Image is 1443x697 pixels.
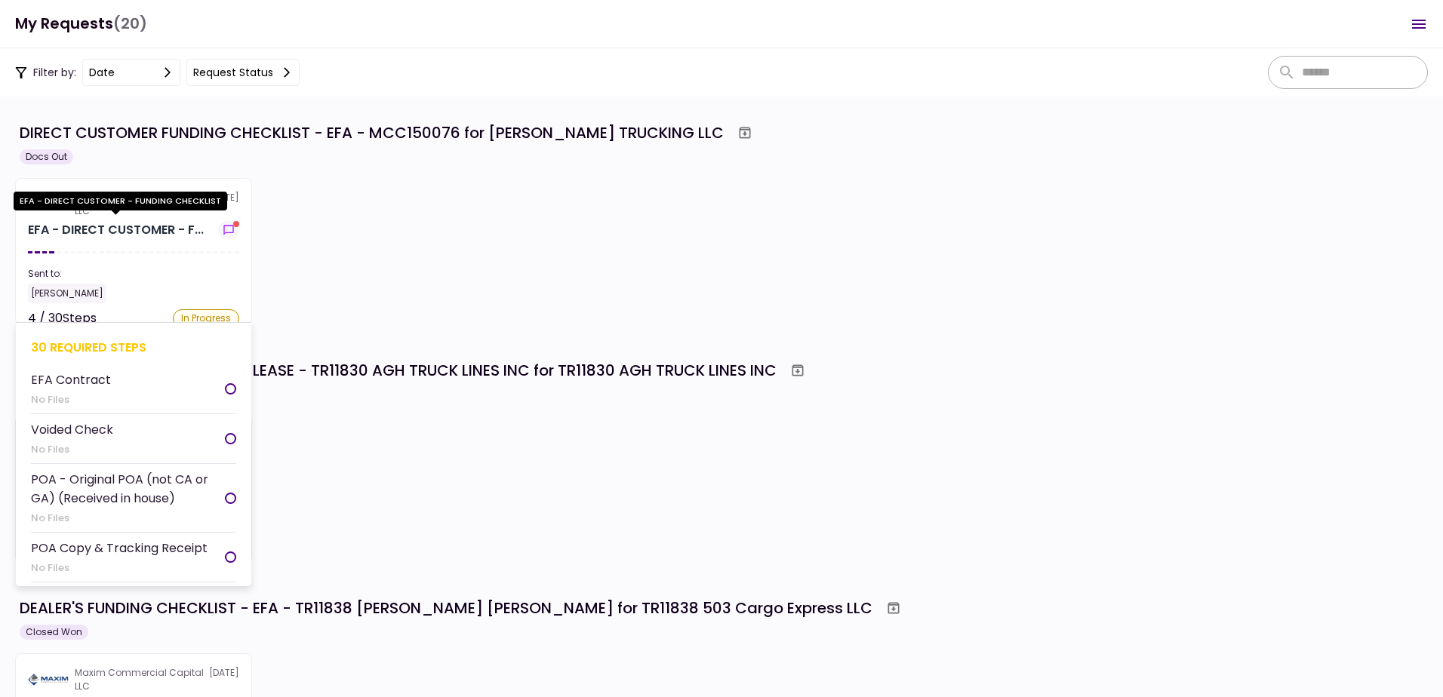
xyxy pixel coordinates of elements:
div: date [89,64,115,81]
div: DIRECT CUSTOMER FUNDING CHECKLIST - EFA - MCC150076 for [PERSON_NAME] TRUCKING LLC [20,121,724,144]
div: No Files [31,511,225,526]
div: EFA Contract [31,370,111,389]
div: [DATE] [28,191,239,218]
div: Maxim Commercial Capital LLC [75,666,209,693]
div: Closed Won [20,625,88,640]
div: Maxim Commercial Capital LLC [75,191,209,218]
button: Archive workflow [731,119,758,146]
div: POA Copy & Tracking Receipt [31,539,208,557]
div: [DATE] [28,666,239,693]
h1: My Requests [15,8,147,39]
div: DEALER'S FUNDING CHECKLIST - LEASE - TR11830 AGH TRUCK LINES INC for TR11830 AGH TRUCK LINES INC [20,359,777,382]
button: show-messages [218,221,239,239]
div: [PERSON_NAME] [28,284,106,303]
span: (20) [113,8,147,39]
div: 30 required steps [31,338,236,357]
button: Archive workflow [784,357,811,384]
div: No Files [31,560,208,576]
img: Partner logo [28,673,69,686]
div: 4 / 30 Steps [28,309,97,327]
div: No Files [31,442,113,457]
div: POA - Original POA (not CA or GA) (Received in house) [31,470,225,508]
div: DEALER'S FUNDING CHECKLIST - EFA - TR11838 [PERSON_NAME] [PERSON_NAME] for TR11838 503 Cargo Expr... [20,597,872,619]
div: Voided Check [31,420,113,439]
div: Docs Out [20,149,73,164]
div: In Progress [173,309,239,327]
button: Archive workflow [880,594,907,622]
div: Sent to: [28,267,239,281]
div: EFA - DIRECT CUSTOMER - FUNDING CHECKLIST [28,221,204,239]
button: Open menu [1401,6,1437,42]
div: No Files [31,392,111,407]
button: Request status [186,59,300,86]
div: EFA - DIRECT CUSTOMER - FUNDING CHECKLIST [14,192,227,210]
button: date [82,59,180,86]
div: Filter by: [15,59,300,86]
